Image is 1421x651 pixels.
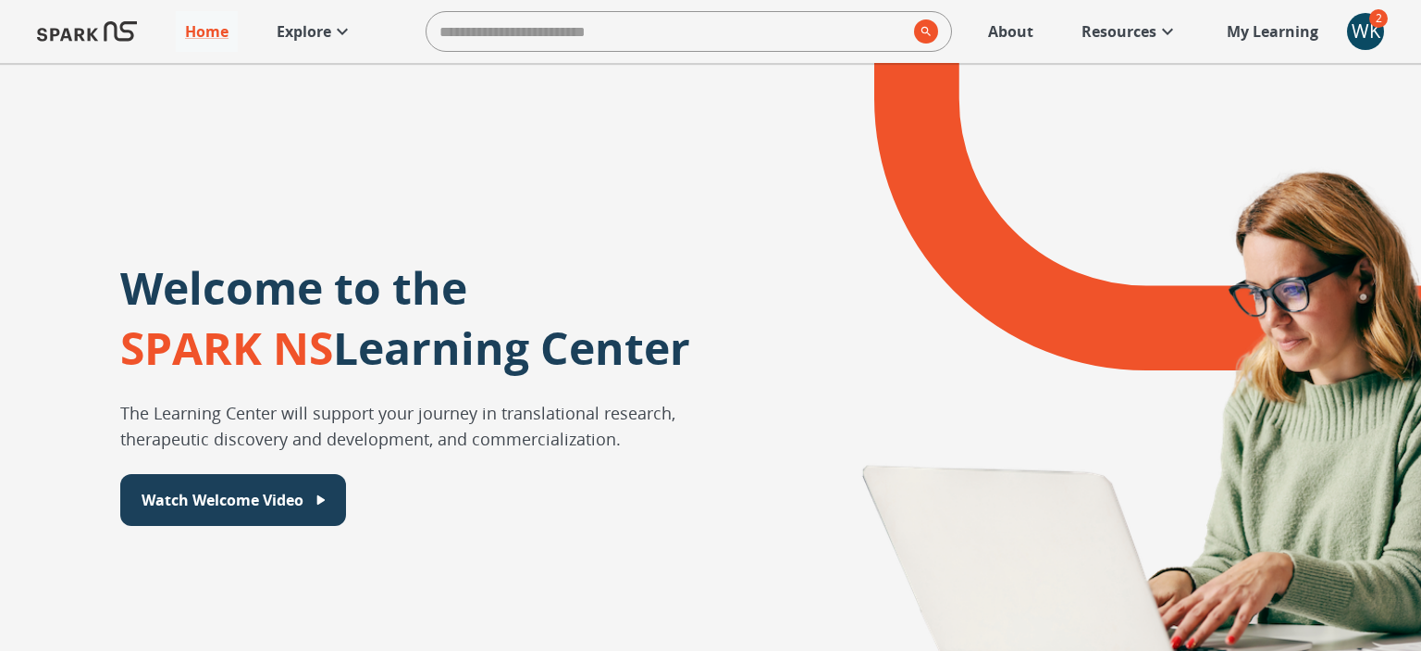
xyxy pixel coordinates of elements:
button: Watch Welcome Video [120,474,346,526]
a: Explore [267,11,363,52]
button: search [907,12,938,51]
p: Home [185,20,229,43]
p: My Learning [1227,20,1318,43]
p: Resources [1081,20,1156,43]
a: My Learning [1217,11,1328,52]
button: account of current user [1347,13,1384,50]
div: WK [1347,13,1384,50]
a: About [979,11,1043,52]
span: 2 [1369,9,1388,28]
p: Welcome to the Learning Center [120,257,690,378]
p: Watch Welcome Video [142,489,303,511]
p: Explore [277,20,331,43]
a: Home [176,11,238,52]
a: Resources [1072,11,1188,52]
img: Logo of SPARK at Stanford [37,9,137,54]
span: SPARK NS [120,318,333,378]
p: The Learning Center will support your journey in translational research, therapeutic discovery an... [120,400,690,452]
p: About [988,20,1033,43]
